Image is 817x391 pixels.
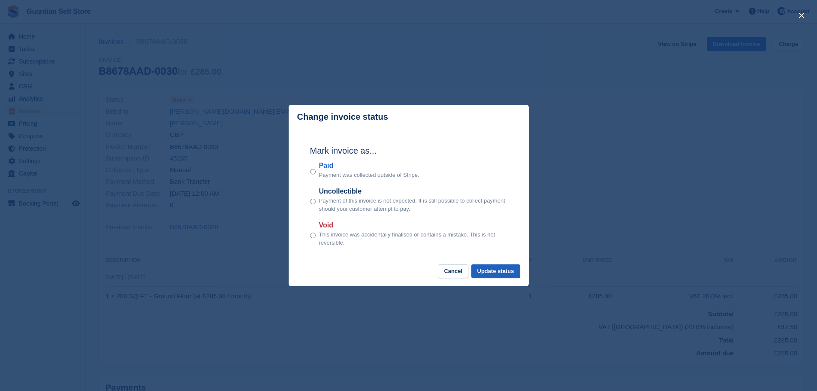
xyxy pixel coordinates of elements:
label: Paid [319,161,419,171]
p: Payment of this invoice is not expected. It is still possible to collect payment should your cust... [319,197,507,213]
h2: Mark invoice as... [310,144,507,157]
button: Update status [471,264,520,279]
p: This invoice was accidentally finalised or contains a mistake. This is not reversible. [319,230,507,247]
label: Void [319,220,507,230]
button: Cancel [438,264,468,279]
p: Payment was collected outside of Stripe. [319,171,419,179]
label: Uncollectible [319,186,507,197]
p: Change invoice status [297,112,388,122]
button: close [795,9,808,22]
